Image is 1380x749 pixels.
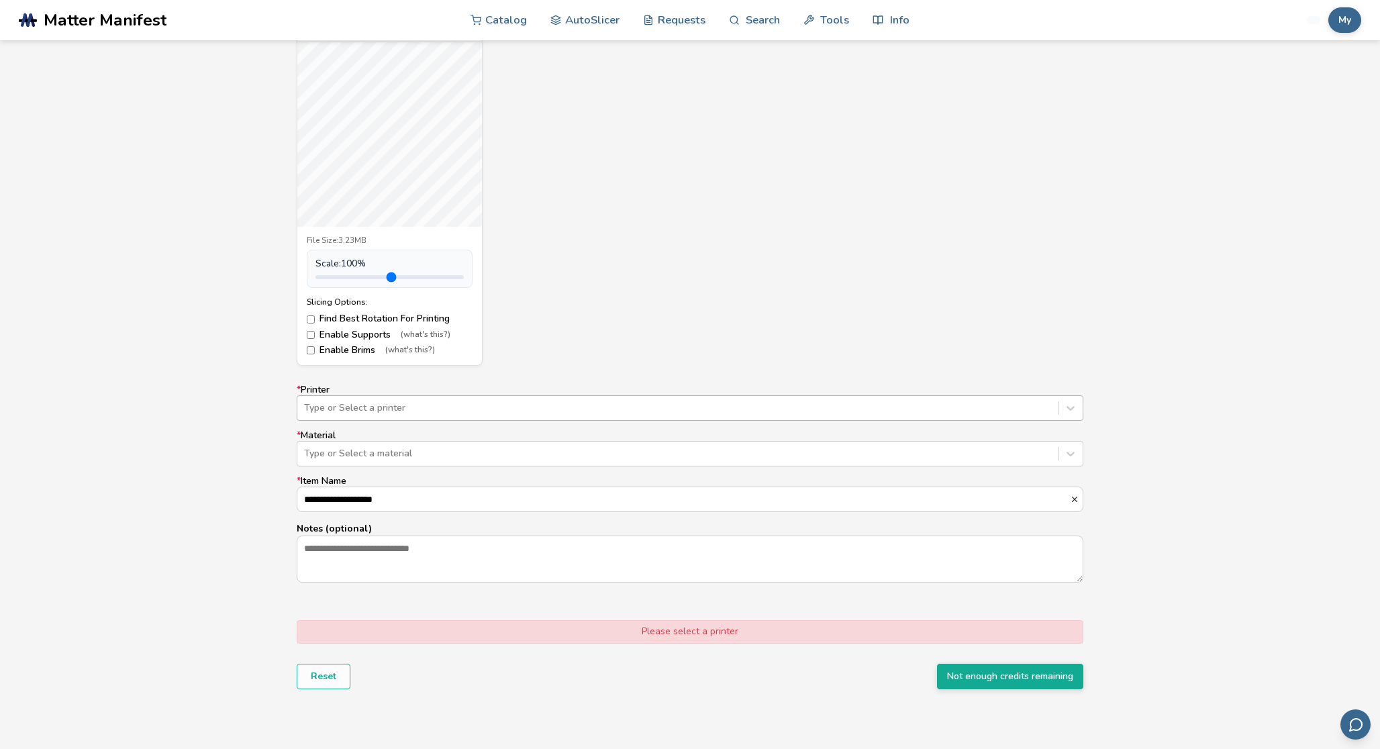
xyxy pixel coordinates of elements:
[401,330,450,340] span: (what's this?)
[307,331,315,339] input: Enable Supports(what's this?)
[1328,7,1361,33] button: My
[304,448,307,459] input: *MaterialType or Select a material
[937,664,1083,689] button: Not enough credits remaining
[307,315,315,323] input: Find Best Rotation For Printing
[297,536,1083,582] textarea: Notes (optional)
[297,664,350,689] button: Reset
[307,345,473,356] label: Enable Brims
[307,330,473,340] label: Enable Supports
[1070,495,1083,504] button: *Item Name
[297,385,1083,421] label: Printer
[307,297,473,307] div: Slicing Options:
[304,403,307,413] input: *PrinterType or Select a printer
[315,258,366,269] span: Scale: 100 %
[297,620,1083,643] div: Please select a printer
[297,487,1070,511] input: *Item Name
[307,346,315,354] input: Enable Brims(what's this?)
[307,236,473,246] div: File Size: 3.23MB
[385,346,435,355] span: (what's this?)
[44,11,166,30] span: Matter Manifest
[297,430,1083,466] label: Material
[1340,709,1371,740] button: Send feedback via email
[297,521,1083,536] p: Notes (optional)
[307,313,473,324] label: Find Best Rotation For Printing
[297,476,1083,512] label: Item Name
